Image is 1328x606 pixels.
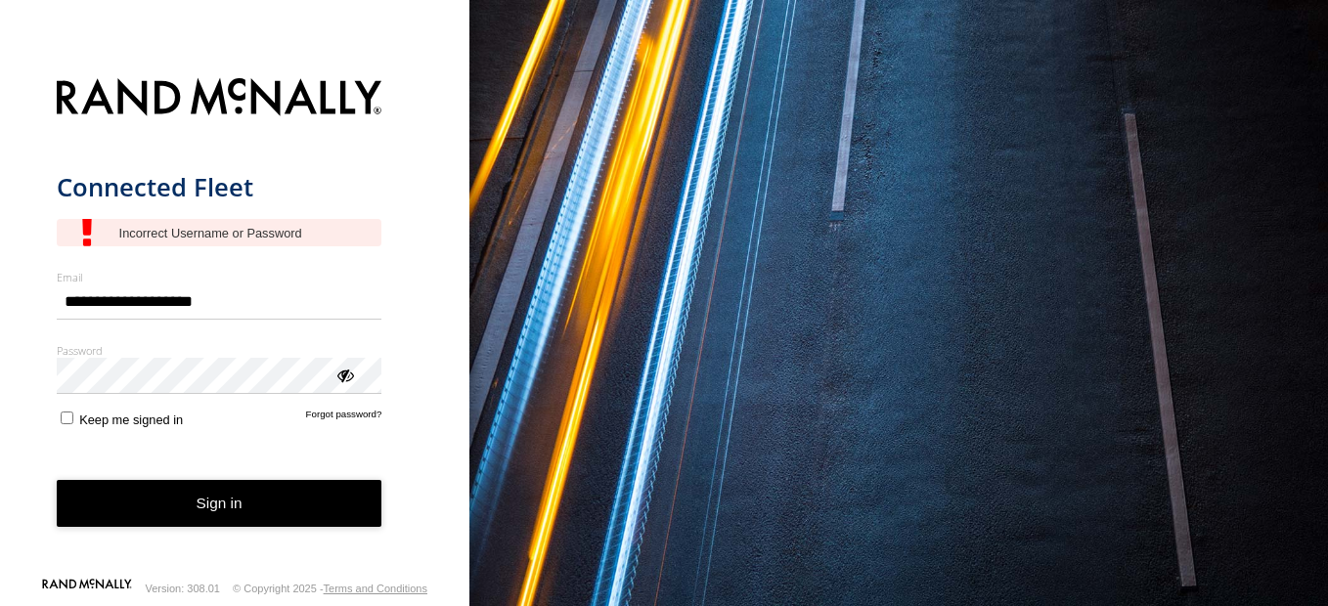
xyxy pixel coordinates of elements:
[61,411,73,424] input: Keep me signed in
[306,409,382,427] a: Forgot password?
[233,583,427,594] div: © Copyright 2025 -
[334,365,354,384] div: ViewPassword
[57,66,414,577] form: main
[57,480,382,528] button: Sign in
[57,270,382,284] label: Email
[79,412,183,427] span: Keep me signed in
[57,74,382,124] img: Rand McNally
[146,583,220,594] div: Version: 308.01
[324,583,427,594] a: Terms and Conditions
[42,579,132,598] a: Visit our Website
[57,343,382,358] label: Password
[57,171,382,203] h1: Connected Fleet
